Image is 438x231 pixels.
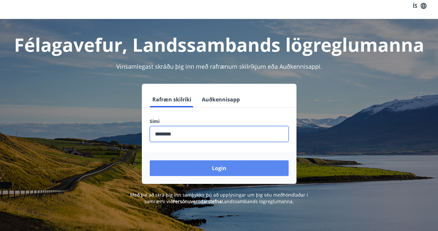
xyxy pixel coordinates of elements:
span: Vinsamlegast skráðu þig inn með rafrænum skilríkjum eða Auðkennisappi. [116,62,322,70]
button: Rafræn skilríki [150,92,194,107]
span: Með því að skrá þig inn samþykkir þú að upplýsingar um þig séu meðhöndlaðar í samræmi við Landssa... [130,192,308,204]
label: Sími [150,118,289,125]
a: Persónuverndarstefna [173,198,222,204]
button: Login [150,160,289,176]
h1: Félagavefur, Landssambands lögreglumanna [8,32,430,57]
button: Auðkennisapp [199,92,242,107]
